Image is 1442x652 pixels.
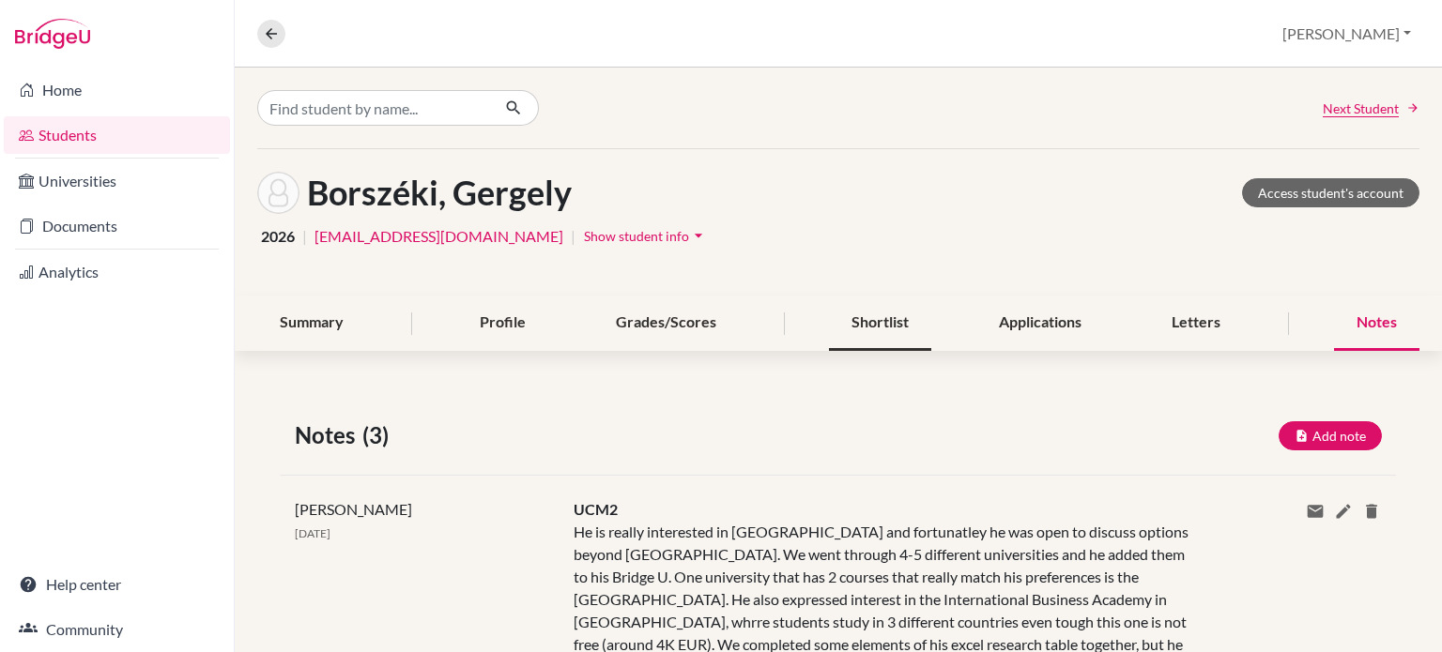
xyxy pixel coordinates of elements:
div: Notes [1334,296,1419,351]
div: Applications [976,296,1104,351]
div: Letters [1149,296,1243,351]
span: UCM2 [574,500,618,518]
span: | [302,225,307,248]
span: Next Student [1323,99,1399,118]
input: Find student by name... [257,90,490,126]
span: 2026 [261,225,295,248]
span: [PERSON_NAME] [295,500,412,518]
button: Add note [1279,421,1382,450]
a: Documents [4,207,230,245]
div: Summary [257,296,366,351]
a: Analytics [4,253,230,291]
h1: Borszéki, Gergely [307,173,572,213]
a: Home [4,71,230,109]
button: Show student infoarrow_drop_down [583,221,709,250]
i: arrow_drop_down [689,226,708,245]
span: (3) [362,418,396,452]
span: [DATE] [295,526,330,540]
a: Next Student [1323,99,1419,118]
span: | [571,225,575,248]
img: Bridge-U [15,19,90,49]
a: Students [4,116,230,154]
div: Profile [457,296,548,351]
a: Help center [4,566,230,603]
span: Notes [295,418,362,452]
span: Show student info [584,228,689,244]
a: Universities [4,162,230,200]
a: Access student's account [1242,178,1419,207]
a: [EMAIL_ADDRESS][DOMAIN_NAME] [314,225,563,248]
img: Gergely Borszéki's avatar [257,172,299,214]
div: Shortlist [829,296,931,351]
div: Grades/Scores [593,296,739,351]
a: Community [4,611,230,648]
button: [PERSON_NAME] [1274,16,1419,52]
